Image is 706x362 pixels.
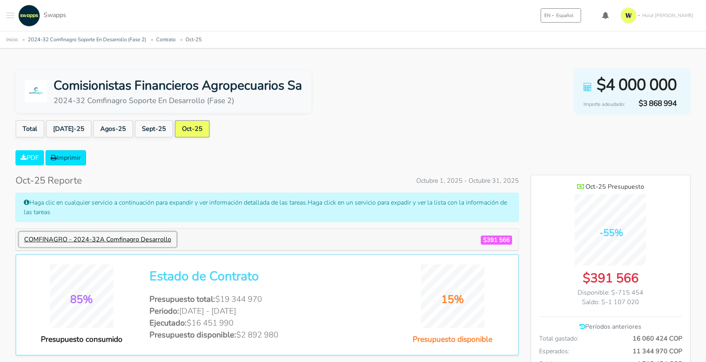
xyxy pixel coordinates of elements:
[621,8,637,23] img: isotipo-3-3e143c57.png
[186,36,202,43] a: Oct-25
[15,150,44,165] a: PDF
[46,150,86,165] a: Imprimir
[642,12,693,19] span: Hola! [PERSON_NAME]
[149,329,385,341] li: $2 892 980
[25,80,47,102] img: Comisionistas Financieros Agropecuarios Sa
[618,4,700,27] a: Hola! [PERSON_NAME]
[18,5,40,27] img: swapps-linkedin-v2.jpg
[44,11,66,19] span: Swapps
[28,36,146,43] a: 2024-32 Comfinagro Soporte En Desarrollo (Fase 2)
[26,334,138,345] div: Presupuesto consumido
[556,12,574,19] span: Español
[93,120,133,138] a: Agos-25
[175,120,210,138] a: Oct-25
[397,334,509,345] div: Presupuesto disponible
[156,36,176,43] a: Contrato
[54,76,302,95] div: Comisionistas Financieros Agropecuarios Sa
[135,120,173,138] a: Sept-25
[539,269,682,288] div: $391 566
[630,98,677,109] span: $3 868 994
[149,318,187,328] span: Ejecutado:
[15,193,519,222] div: Haga clic en cualquier servicio a continuación para expandir y ver información detallada de las t...
[149,293,385,305] li: $19 344 970
[6,5,14,27] button: Toggle navigation menu
[15,120,44,138] a: Total
[416,176,519,186] span: Octubre 1, 2025 - Octubre 31, 2025
[149,305,385,317] li: [DATE] - [DATE]
[539,334,579,343] span: Total gastado:
[584,101,626,108] span: Importe adeudado:
[6,36,18,43] a: Inicio
[54,95,302,107] div: 2024-32 Comfinagro Soporte En Desarrollo (Fase 2)
[541,8,581,23] button: ENEspañol
[539,347,570,356] span: Esperados:
[539,288,682,297] div: Disponible: $-715 454
[539,297,682,307] div: Saldo: $-1 107 020
[633,334,682,343] span: 16 060 424 COP
[19,232,176,247] button: COMFINAGRO - 2024-32A Comfinagro Desarrollo
[46,120,92,138] a: [DATE]-25
[149,306,179,316] span: Periodo:
[539,323,682,331] h6: Períodos anteriores
[16,5,66,27] a: Swapps
[149,294,215,305] span: Presupuesto total:
[149,269,385,284] h2: Estado de Contrato
[585,182,644,191] span: Oct-25 Presupuesto
[597,73,677,97] span: $4 000 000
[481,236,512,245] span: $391 566
[15,175,82,186] h4: Oct-25 Reporte
[149,329,236,340] span: Presupuesto disponible:
[633,347,682,356] span: 11 344 970 COP
[149,317,385,329] li: $16 451 990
